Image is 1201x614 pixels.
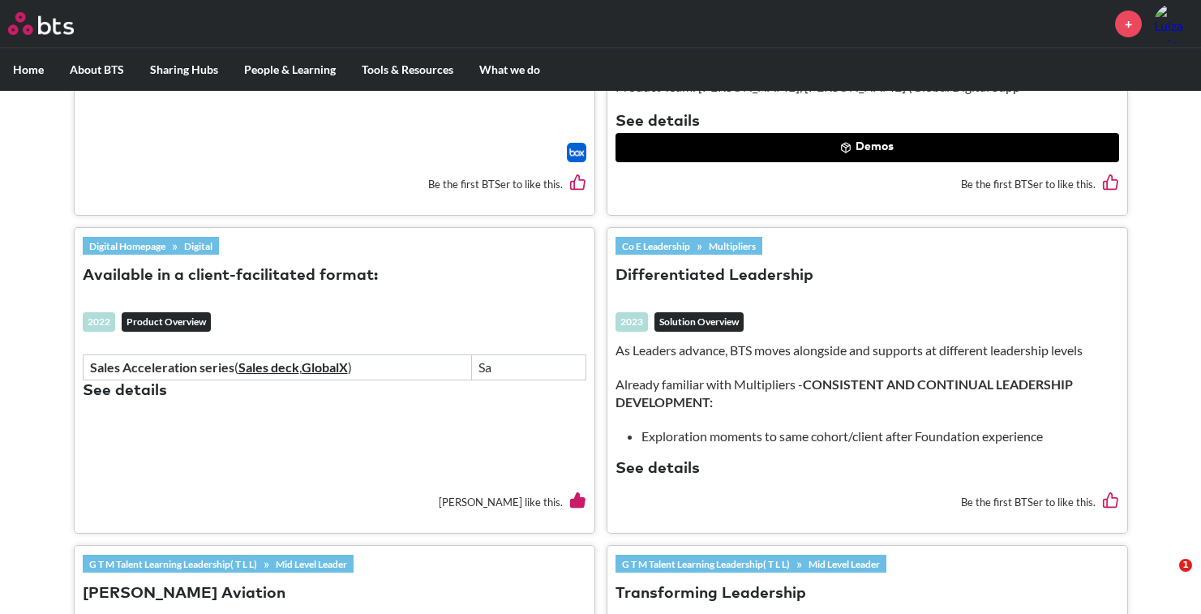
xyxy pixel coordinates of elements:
[616,583,806,605] button: Transforming Leadership
[616,555,796,573] a: G T M Talent Learning Leadership( T L L)
[616,265,813,287] button: Differentiated Leadership
[83,480,586,525] div: [PERSON_NAME] like this.
[616,237,762,255] div: »
[616,376,1073,410] strong: CONSISTENT AND CONTINUAL LEADERSHIP DEVELOPMENT:
[567,143,586,162] img: Box logo
[471,354,585,380] td: Sa
[57,49,137,91] label: About BTS
[302,359,348,375] a: GlobalX
[8,12,104,35] a: Go home
[349,49,466,91] label: Tools & Resources
[231,49,349,91] label: People & Learning
[616,111,700,133] button: See details
[8,12,74,35] img: BTS Logo
[83,265,378,287] button: Available in a client-facilitated format:
[83,237,219,255] div: »
[83,380,167,402] button: See details
[616,237,697,255] a: Co E Leadership
[1154,4,1193,43] img: Luiza Falcao
[83,237,172,255] a: Digital Homepage
[654,312,744,332] em: Solution Overview
[616,480,1119,525] div: Be the first BTSer to like this.
[641,427,1106,445] li: Exploration moments to same cohort/client after Foundation experience
[83,312,115,332] div: 2022
[1115,11,1142,37] a: +
[567,143,586,162] a: Download file from Box
[90,359,234,375] strong: Sales Acceleration series
[178,237,219,255] a: Digital
[1154,4,1193,43] a: Profile
[83,555,354,573] div: »
[702,237,762,255] a: Multipliers
[83,162,586,207] div: Be the first BTSer to like this.
[269,555,354,573] a: Mid Level Leader
[83,354,471,380] td: ( , )
[802,555,886,573] a: Mid Level Leader
[616,458,700,480] button: See details
[466,49,553,91] label: What we do
[1146,559,1185,598] iframe: Intercom live chat
[616,133,1119,162] button: Demos
[122,312,211,332] em: Product Overview
[616,341,1119,359] p: As Leaders advance, BTS moves alongside and supports at different leadership levels
[616,162,1119,207] div: Be the first BTSer to like this.
[83,555,264,573] a: G T M Talent Learning Leadership( T L L)
[616,555,886,573] div: »
[616,376,1119,412] p: Already familiar with Multipliers -
[616,312,648,332] div: 2023
[238,359,299,375] a: Sales deck
[83,583,285,605] button: [PERSON_NAME] Aviation
[137,49,231,91] label: Sharing Hubs
[1179,559,1192,572] span: 1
